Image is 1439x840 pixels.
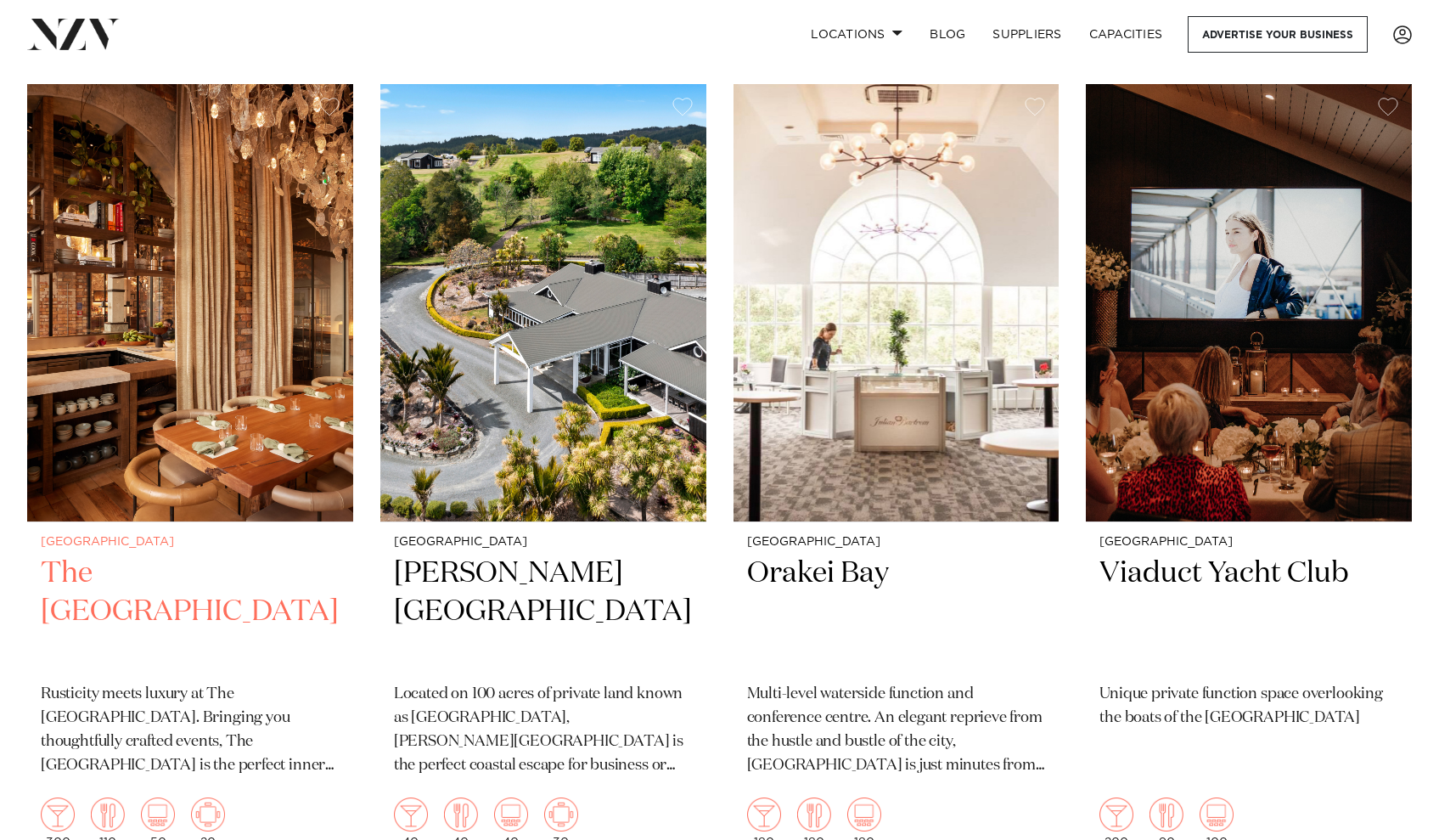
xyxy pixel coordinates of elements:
[191,798,225,832] img: meeting.png
[747,798,781,832] img: cocktail.png
[979,16,1075,53] a: SUPPLIERS
[916,16,979,53] a: BLOG
[1188,16,1368,53] a: Advertise your business
[91,798,125,832] img: dining.png
[494,798,528,832] img: theatre.png
[41,555,340,669] h2: The [GEOGRAPHIC_DATA]
[41,683,340,778] p: Rusticity meets luxury at The [GEOGRAPHIC_DATA]. Bringing you thoughtfully crafted events, The [G...
[797,16,916,53] a: Locations
[1076,16,1177,53] a: Capacities
[141,798,175,832] img: theatre.png
[747,555,1046,669] h2: Orakei Bay
[444,798,478,832] img: dining.png
[747,683,1046,778] p: Multi-level waterside function and conference centre. An elegant reprieve from the hustle and bus...
[544,798,578,832] img: meeting.png
[1200,798,1234,832] img: theatre.png
[1099,683,1398,730] p: Unique private function space overlooking the boats of the [GEOGRAPHIC_DATA]
[27,19,120,49] img: nzv-logo.png
[394,683,693,778] p: Located on 100 acres of private land known as [GEOGRAPHIC_DATA], [PERSON_NAME][GEOGRAPHIC_DATA] i...
[747,536,1046,549] small: [GEOGRAPHIC_DATA]
[394,536,693,549] small: [GEOGRAPHIC_DATA]
[41,536,340,549] small: [GEOGRAPHIC_DATA]
[41,798,75,832] img: cocktail.png
[847,798,881,832] img: theatre.png
[1099,536,1398,549] small: [GEOGRAPHIC_DATA]
[1150,798,1183,832] img: dining.png
[1099,798,1133,832] img: cocktail.png
[394,798,428,832] img: cocktail.png
[394,555,693,669] h2: [PERSON_NAME][GEOGRAPHIC_DATA]
[1099,555,1398,669] h2: Viaduct Yacht Club
[797,798,831,832] img: dining.png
